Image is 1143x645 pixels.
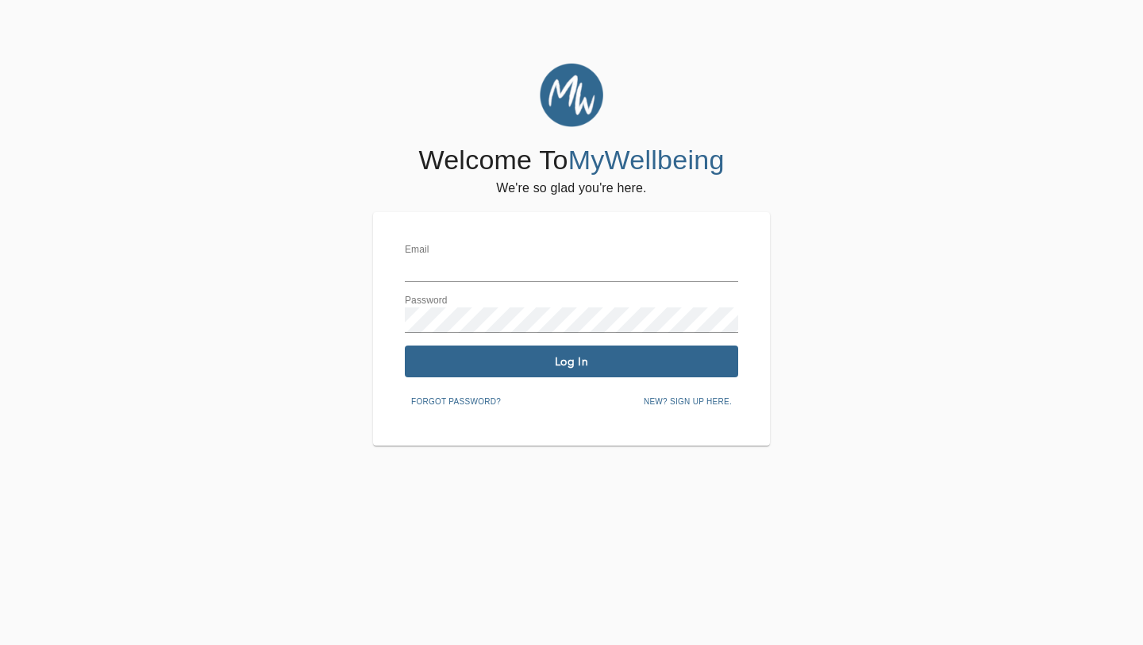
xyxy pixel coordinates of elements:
[405,390,507,414] button: Forgot password?
[540,64,603,127] img: MyWellbeing
[405,394,507,407] a: Forgot password?
[411,354,732,369] span: Log In
[405,245,429,255] label: Email
[568,145,725,175] span: MyWellbeing
[418,144,724,177] h4: Welcome To
[405,296,448,306] label: Password
[496,177,646,199] h6: We're so glad you're here.
[644,395,732,409] span: New? Sign up here.
[405,346,738,377] button: Log In
[637,390,738,414] button: New? Sign up here.
[411,395,501,409] span: Forgot password?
